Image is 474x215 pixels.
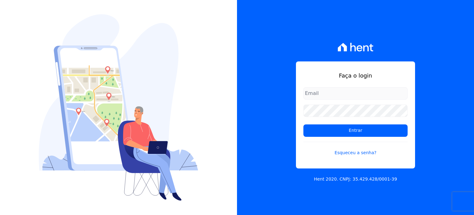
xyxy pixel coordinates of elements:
[303,71,408,80] h1: Faça o login
[303,142,408,156] a: Esqueceu a senha?
[303,87,408,100] input: Email
[314,176,397,182] p: Hent 2020. CNPJ: 35.429.428/0001-39
[39,14,198,201] img: Login
[303,124,408,137] input: Entrar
